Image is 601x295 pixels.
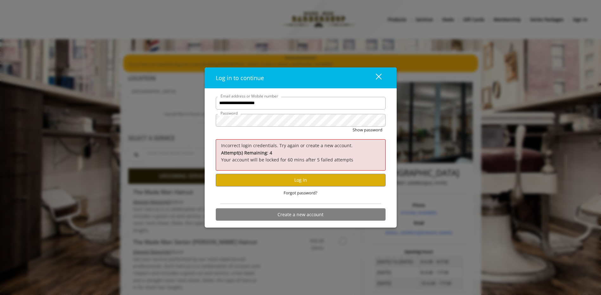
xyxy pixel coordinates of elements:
[221,149,380,164] p: Your account will be locked for 60 mins after 5 failed attempts
[221,150,272,156] b: Attempt(s) Remaining: 4
[216,74,264,81] span: Log in to continue
[364,71,386,84] button: close dialog
[221,142,353,148] span: Incorrect login credentials. Try again or create a new account.
[216,114,386,126] input: Password
[353,126,382,133] button: Show password
[217,93,281,99] label: Email address or Mobile number
[368,73,381,83] div: close dialog
[284,190,317,196] span: Forgot password?
[216,174,386,186] button: Log in
[216,208,386,221] button: Create a new account
[217,110,241,116] label: Password
[216,97,386,109] input: Email address or Mobile number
